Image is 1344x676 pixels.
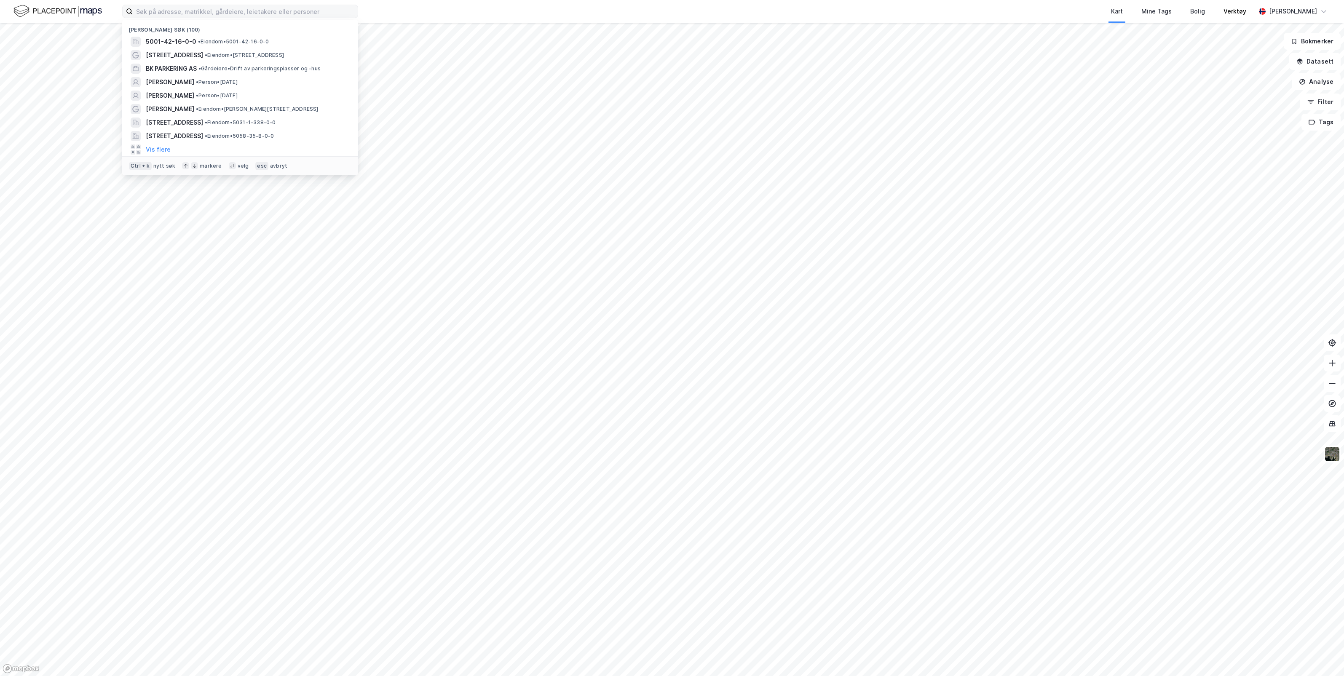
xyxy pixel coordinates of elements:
[146,64,197,74] span: BK PARKERING AS
[1302,636,1344,676] iframe: Chat Widget
[146,104,194,114] span: [PERSON_NAME]
[1269,6,1317,16] div: [PERSON_NAME]
[1141,6,1172,16] div: Mine Tags
[133,5,358,18] input: Søk på adresse, matrikkel, gårdeiere, leietakere eller personer
[146,118,203,128] span: [STREET_ADDRESS]
[196,79,238,86] span: Person • [DATE]
[196,92,238,99] span: Person • [DATE]
[205,119,207,126] span: •
[198,38,269,45] span: Eiendom • 5001-42-16-0-0
[1300,94,1341,110] button: Filter
[196,92,198,99] span: •
[146,131,203,141] span: [STREET_ADDRESS]
[205,133,207,139] span: •
[238,163,249,169] div: velg
[3,664,40,673] a: Mapbox homepage
[146,144,171,155] button: Vis flere
[270,163,287,169] div: avbryt
[200,163,222,169] div: markere
[198,65,321,72] span: Gårdeiere • Drift av parkeringsplasser og -hus
[13,4,102,19] img: logo.f888ab2527a4732fd821a326f86c7f29.svg
[1292,73,1341,90] button: Analyse
[129,162,152,170] div: Ctrl + k
[255,162,268,170] div: esc
[1289,53,1341,70] button: Datasett
[1301,114,1341,131] button: Tags
[146,50,203,60] span: [STREET_ADDRESS]
[122,20,358,35] div: [PERSON_NAME] søk (100)
[205,119,276,126] span: Eiendom • 5031-1-338-0-0
[198,65,201,72] span: •
[196,106,319,112] span: Eiendom • [PERSON_NAME][STREET_ADDRESS]
[1284,33,1341,50] button: Bokmerker
[146,37,196,47] span: 5001-42-16-0-0
[1111,6,1123,16] div: Kart
[205,52,207,58] span: •
[196,106,198,112] span: •
[205,133,274,139] span: Eiendom • 5058-35-8-0-0
[1190,6,1205,16] div: Bolig
[198,38,201,45] span: •
[153,163,176,169] div: nytt søk
[1324,446,1340,462] img: 9k=
[146,91,194,101] span: [PERSON_NAME]
[1224,6,1246,16] div: Verktøy
[205,52,284,59] span: Eiendom • [STREET_ADDRESS]
[196,79,198,85] span: •
[146,77,194,87] span: [PERSON_NAME]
